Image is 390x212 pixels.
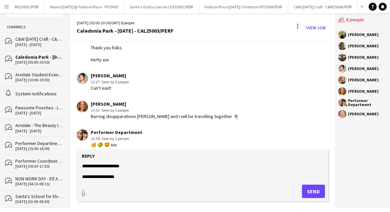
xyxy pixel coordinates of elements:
div: Caledonia Park - [DATE] - CAL25003/PERF [15,54,63,60]
div: Performer Department dummy job - for comms use [15,140,63,146]
div: 12:27 [91,79,129,85]
div: [PERSON_NAME] [91,73,129,79]
div: Arndale - The Beauty In You - MAN25006/PERF [15,122,63,128]
div: [DATE] (15:00-16:00) [15,146,63,151]
span: · Seen by 1 person [100,136,129,141]
div: Arndale Student Event - MAN25007/PERF [15,72,63,78]
div: [DATE] - [DATE] [15,111,63,115]
div: [DATE] (02:00-06:30) [15,199,63,204]
div: 8 people [338,13,389,27]
div: [PERSON_NAME] [91,101,239,107]
div: 13:54 [91,136,142,142]
div: [DATE] - [DATE] [15,42,63,47]
label: Reply [82,153,95,159]
div: [PERSON_NAME] [348,112,379,116]
div: Santa's School for Elves - NOT A WORK DAY - Comms Chat [15,193,63,199]
div: Performer Department [348,99,389,107]
div: Can't wait! [91,85,129,91]
span: GMT [111,20,119,25]
div: C&W [DATE] Craft - C&W25004/PERF [15,36,63,42]
div: [DATE] (04:15-08:15) [15,182,63,186]
div: 13:01 [91,107,239,113]
a: View Job [304,22,328,33]
button: C&W [DATE] Craft - C&W25004/PERF [288,0,358,13]
button: Send [302,185,325,198]
button: Beano [DATE] @ Festival Place - FP25003 [45,0,124,13]
div: [DATE] (09:30-17:30) [15,164,63,169]
div: [PERSON_NAME] [348,44,379,48]
div: NON WORK DAY - Elf Academy Metrocentre MET24001 [15,176,63,182]
div: 🥳 🤣 🤩 xxx [91,142,142,148]
div: [PERSON_NAME] [348,55,379,59]
button: Festival Place [DATE] Christmas FP25004/PERF [199,0,288,13]
button: Santa's Grotto Lexicon LEX25001/PERF [124,0,199,13]
div: [DATE] (05:00-20:30) | 8 people [77,20,173,26]
div: Pawsome Pooches - LAN25003/PERF [15,105,63,111]
div: Barring disapparations [PERSON_NAME] and I will be travelling together 👻 [91,113,239,119]
div: Caledonia Park - [DATE] - CAL25003/PERF [77,28,173,34]
div: [PERSON_NAME] [348,33,379,37]
div: System notifications [15,91,63,97]
span: · Seen by 2 people [100,108,129,113]
div: [DATE] (05:00-20:30) [15,60,63,65]
div: [DATE] - [DATE] [15,129,63,133]
div: [DATE] (10:00-19:00) [15,78,63,82]
span: · Seen by 3 people [100,79,129,84]
div: Performer Coordinator PERF320 [15,158,63,164]
div: [PERSON_NAME] [348,78,379,82]
div: [PERSON_NAME] [348,67,379,71]
div: Performer Department [91,129,142,135]
div: [PERSON_NAME] [348,89,379,93]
